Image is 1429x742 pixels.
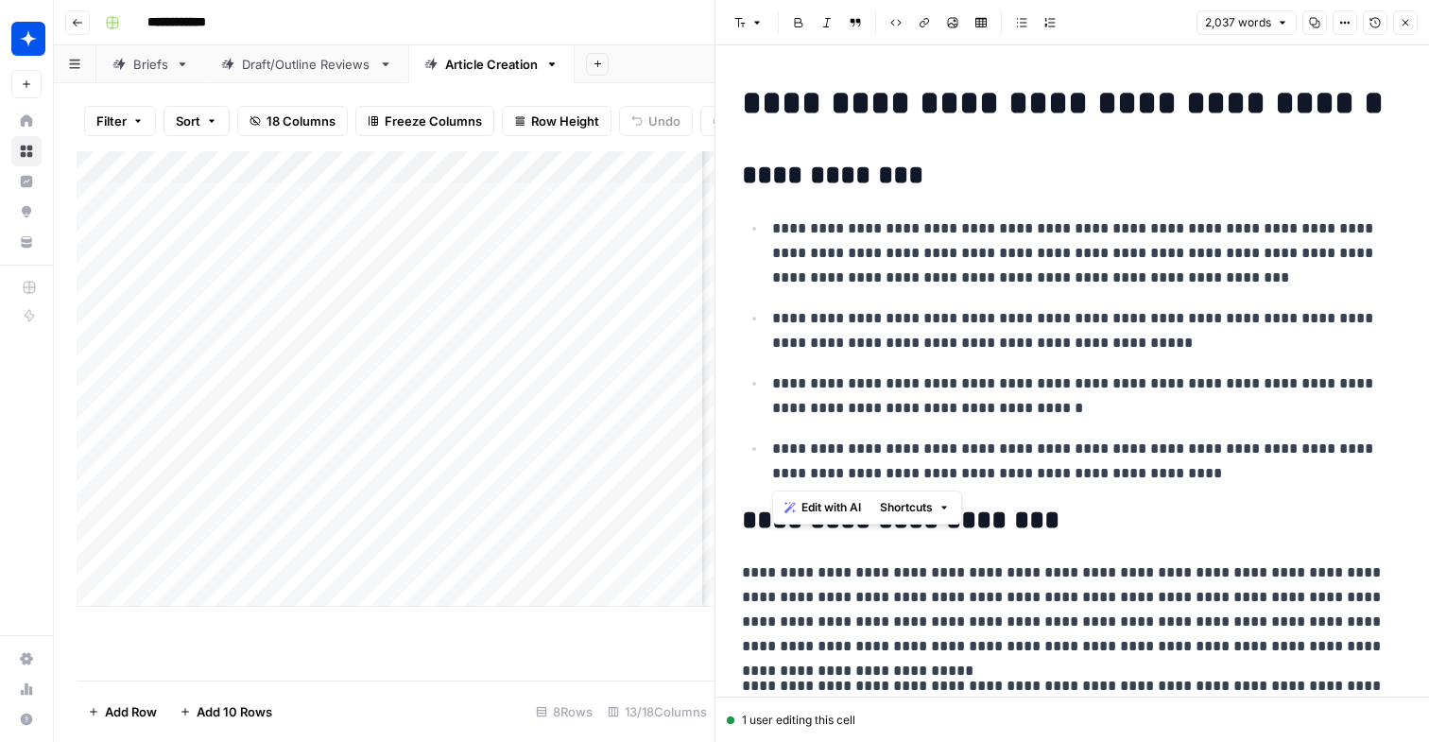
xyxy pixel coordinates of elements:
[600,697,714,727] div: 13/18 Columns
[502,106,611,136] button: Row Height
[197,702,272,721] span: Add 10 Rows
[385,112,482,130] span: Freeze Columns
[648,112,680,130] span: Undo
[11,15,42,62] button: Workspace: Wiz
[84,106,156,136] button: Filter
[11,106,42,136] a: Home
[777,495,869,520] button: Edit with AI
[1205,14,1271,31] span: 2,037 words
[11,197,42,227] a: Opportunities
[528,697,600,727] div: 8 Rows
[727,712,1418,729] div: 1 user editing this cell
[11,704,42,734] button: Help + Support
[164,106,230,136] button: Sort
[531,112,599,130] span: Row Height
[11,644,42,674] a: Settings
[801,499,861,516] span: Edit with AI
[77,697,168,727] button: Add Row
[205,45,408,83] a: Draft/Outline Reviews
[408,45,575,83] a: Article Creation
[96,112,127,130] span: Filter
[133,55,168,74] div: Briefs
[355,106,494,136] button: Freeze Columns
[11,22,45,56] img: Wiz Logo
[872,495,957,520] button: Shortcuts
[11,166,42,197] a: Insights
[105,702,157,721] span: Add Row
[880,499,933,516] span: Shortcuts
[445,55,538,74] div: Article Creation
[168,697,284,727] button: Add 10 Rows
[237,106,348,136] button: 18 Columns
[11,674,42,704] a: Usage
[267,112,336,130] span: 18 Columns
[11,227,42,257] a: Your Data
[176,112,200,130] span: Sort
[96,45,205,83] a: Briefs
[619,106,693,136] button: Undo
[1197,10,1297,35] button: 2,037 words
[11,136,42,166] a: Browse
[242,55,371,74] div: Draft/Outline Reviews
